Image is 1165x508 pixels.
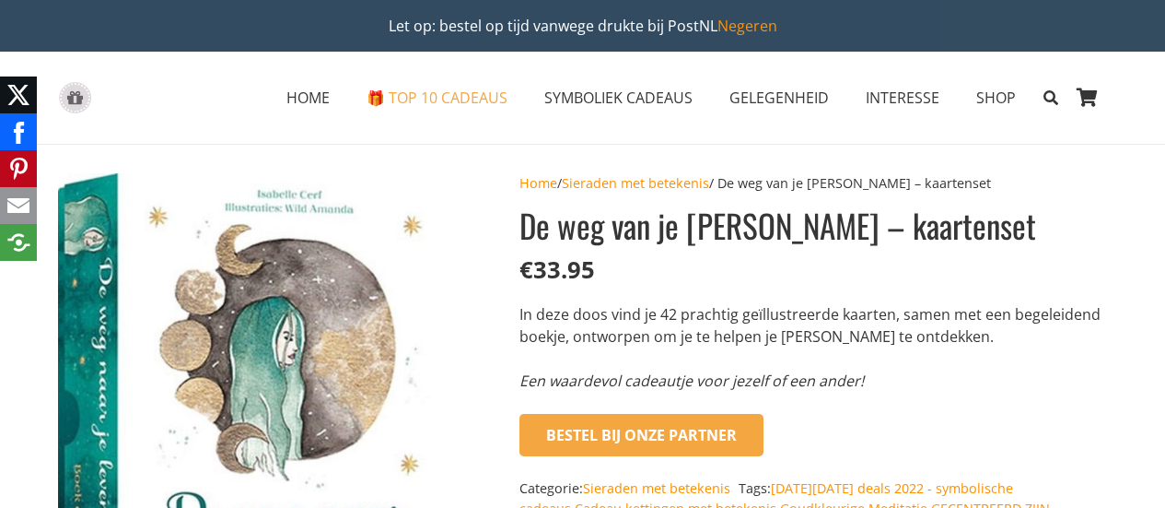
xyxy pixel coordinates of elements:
a: INTERESSEINTERESSE Menu [847,75,958,121]
em: Een waardevol cadeautje voor jezelf of een ander! [519,371,864,391]
a: GELEGENHEIDGELEGENHEID Menu [711,75,847,121]
a: Sieraden met betekenis [583,479,730,497]
a: Zoeken [1034,75,1066,121]
p: In deze doos vind je 42 prachtig geïllustreerde kaarten, samen met een begeleidend boekje, ontwor... [519,303,1107,348]
span: 🎁 TOP 10 CADEAUS [367,88,507,108]
h1: De weg van je [PERSON_NAME] – kaartenset [519,203,1107,248]
a: Negeren [717,16,777,36]
a: SYMBOLIEK CADEAUSSYMBOLIEK CADEAUS Menu [526,75,711,121]
span: Categorie: [519,479,735,497]
span: € [519,254,533,286]
a: Sieraden met betekenis [562,174,709,192]
span: SYMBOLIEK CADEAUS [544,88,693,108]
a: gift-box-icon-grey-inspirerendwinkelen [58,82,92,114]
nav: Breadcrumb [519,173,1107,194]
a: Winkelwagen [1067,52,1108,144]
bdi: 33.95 [519,254,595,286]
a: HOMEHOME Menu [268,75,348,121]
a: 🎁 TOP 10 CADEAUS🎁 TOP 10 CADEAUS Menu [348,75,526,121]
span: GELEGENHEID [729,88,829,108]
span: HOME [286,88,330,108]
a: SHOPSHOP Menu [958,75,1034,121]
span: INTERESSE [866,88,939,108]
a: Home [519,174,557,192]
span: SHOP [976,88,1016,108]
button: Bestel bij onze Partner [519,414,763,456]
